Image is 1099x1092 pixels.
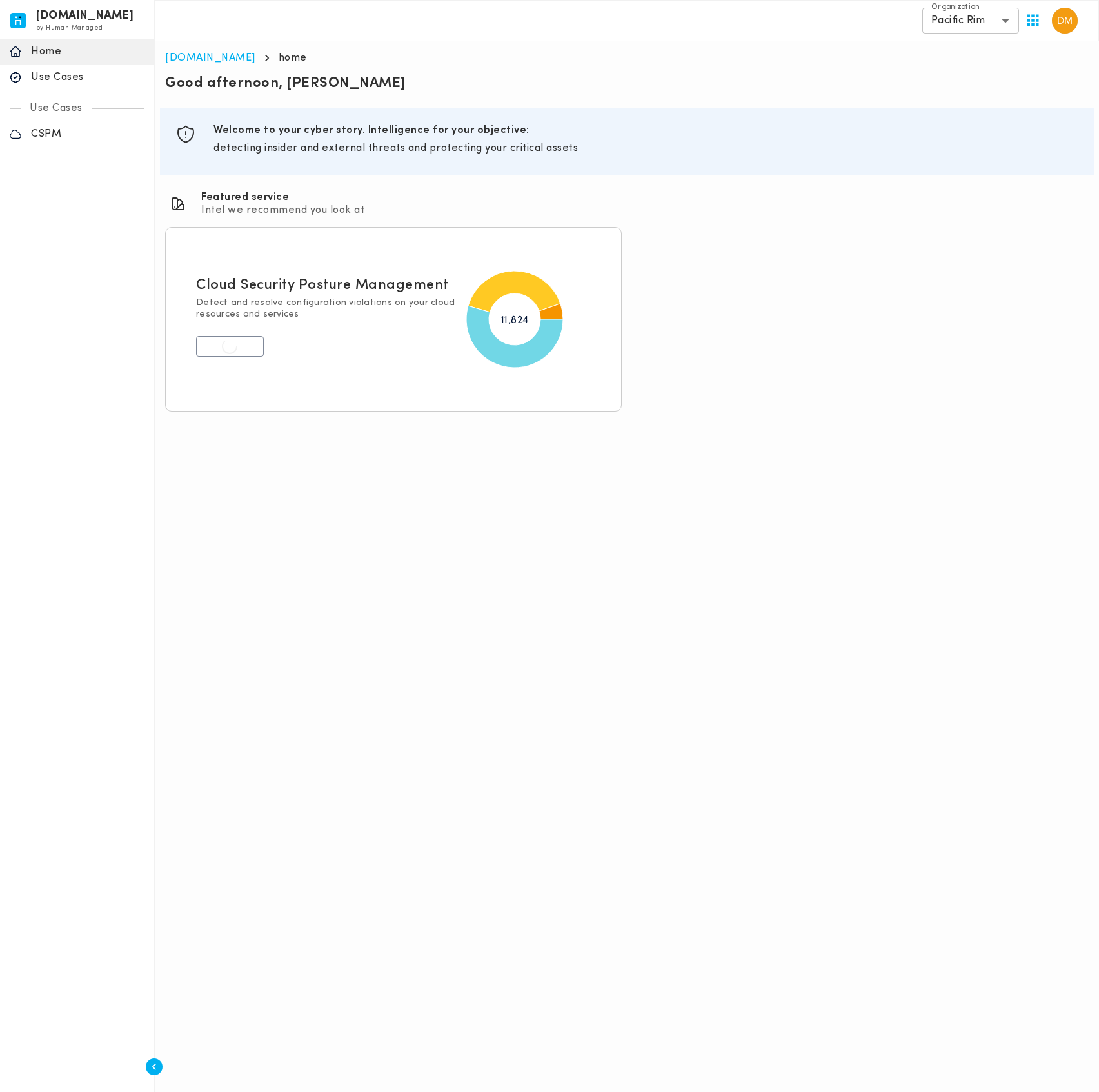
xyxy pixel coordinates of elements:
[201,204,364,217] p: Intel we recommend you look at
[36,12,134,21] h6: [DOMAIN_NAME]
[165,75,1089,93] p: Good afternoon, [PERSON_NAME]
[196,297,455,321] p: Detect and resolve configuration violations on your cloud resources and services
[165,52,1089,65] nav: breadcrumb
[922,8,1019,34] div: Pacific Rim
[1052,8,1078,34] img: David Medallo
[206,340,253,353] p: Explore
[213,142,1078,155] p: detecting insider and external threats and protecting your critical assets
[500,315,528,326] tspan: 11,824
[196,336,264,357] button: Explore
[10,13,26,28] img: invicta.io
[279,52,307,65] p: home
[165,53,255,63] a: [DOMAIN_NAME]
[31,45,145,58] p: Home
[196,277,449,295] h5: Cloud Security Posture Management
[31,128,145,141] p: CSPM
[213,124,1078,137] h6: Welcome to your cyber story. Intelligence for your objective:
[21,102,92,115] p: Use Cases
[36,25,103,32] span: by Human Managed
[31,71,145,84] p: Use Cases
[1047,3,1083,39] button: User
[201,191,364,204] h6: Featured service
[931,2,980,13] label: Organization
